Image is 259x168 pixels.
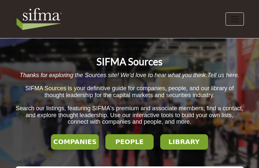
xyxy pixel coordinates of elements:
img: Site Logo [15,6,66,32]
button: COMPANIES [51,134,99,150]
span: Search our listings, featuring SIFMA's premium and associate members; find a contact, and explore... [16,105,244,125]
button: PEOPLE [105,134,153,150]
h2: LIBRARY [162,138,206,146]
h2: PEOPLE [107,138,151,146]
button: LIBRARY [160,134,208,150]
h2: COMPANIES [53,138,97,146]
a: Tell us here [207,72,238,78]
h1: SIFMA Sources [15,55,244,68]
span: Thanks for exploring the Sources site! We’d love to hear what you think. . [20,72,239,78]
span: SIFMA Sources is your definitive guide for companies, people, and our library of thought leadersh... [25,85,234,98]
button: Toggle navigation [226,12,244,26]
